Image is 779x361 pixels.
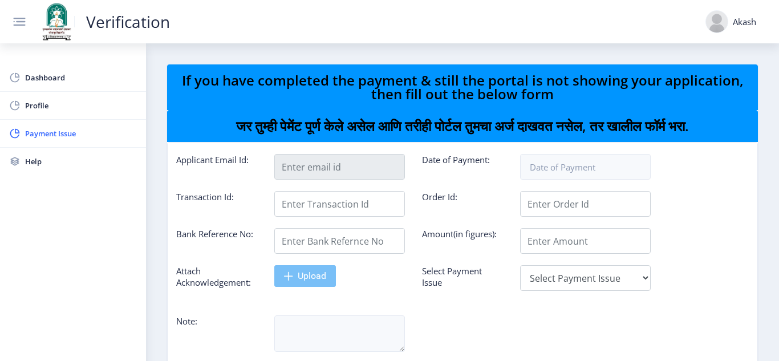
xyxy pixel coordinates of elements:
nb-card-header: जर तुम्ही पेमेंट पूर्ण केले असेल आणि तरीही पोर्टल तुमचा अर्ज दाखवत नसेल, तर खालील फॉर्म भरा. [167,110,758,142]
label: Select Payment Issue [422,265,503,288]
span: Profile [25,99,137,112]
span: Dashboard [25,71,137,84]
input: Date of Payment [520,154,651,180]
label: Amount(in figures): [422,228,497,240]
img: solapur_logo.png [39,2,74,42]
nb-card-header: If you have completed the payment & still the portal is not showing your application, then fill o... [167,64,758,110]
span: Payment Issue [25,127,137,140]
label: Transaction Id: [176,191,234,202]
label: Note: [176,315,197,327]
label: Date of Payment: [422,154,490,165]
a: Verification [74,16,181,27]
input: Enter Transaction Id [274,191,405,217]
input: Enter Order Id [520,191,651,217]
label: Order Id: [422,191,457,202]
span: Help [25,155,137,168]
input: Enter email id [274,154,405,180]
input: Enter Amount [520,228,651,254]
div: Akash [733,16,756,27]
label: Attach Acknowledgement: [176,265,257,288]
input: Enter Bank Refernce No [274,228,405,254]
label: Bank Reference No: [176,228,253,240]
label: Applicant Email Id: [176,154,249,165]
